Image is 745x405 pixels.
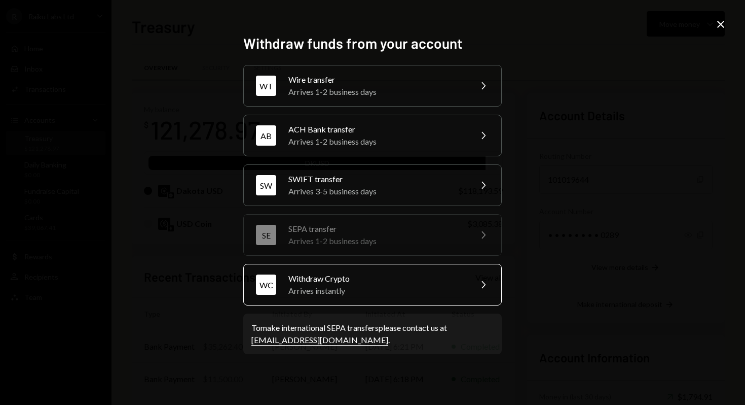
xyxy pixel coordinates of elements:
[243,214,502,256] button: SESEPA transferArrives 1-2 business days
[288,223,465,235] div: SEPA transfer
[288,136,465,148] div: Arrives 1-2 business days
[243,33,502,53] h2: Withdraw funds from your account
[243,164,502,206] button: SWSWIFT transferArrives 3-5 business days
[256,76,276,96] div: WT
[256,225,276,245] div: SE
[256,175,276,195] div: SW
[256,275,276,295] div: WC
[288,285,465,297] div: Arrives instantly
[251,335,388,346] a: [EMAIL_ADDRESS][DOMAIN_NAME]
[288,235,465,247] div: Arrives 1-2 business days
[288,86,465,98] div: Arrives 1-2 business days
[251,322,494,346] div: To make international SEPA transfers please contact us at .
[243,115,502,156] button: ABACH Bank transferArrives 1-2 business days
[288,185,465,197] div: Arrives 3-5 business days
[288,273,465,285] div: Withdraw Crypto
[243,264,502,306] button: WCWithdraw CryptoArrives instantly
[243,65,502,107] button: WTWire transferArrives 1-2 business days
[256,125,276,146] div: AB
[288,173,465,185] div: SWIFT transfer
[288,74,465,86] div: Wire transfer
[288,123,465,136] div: ACH Bank transfer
